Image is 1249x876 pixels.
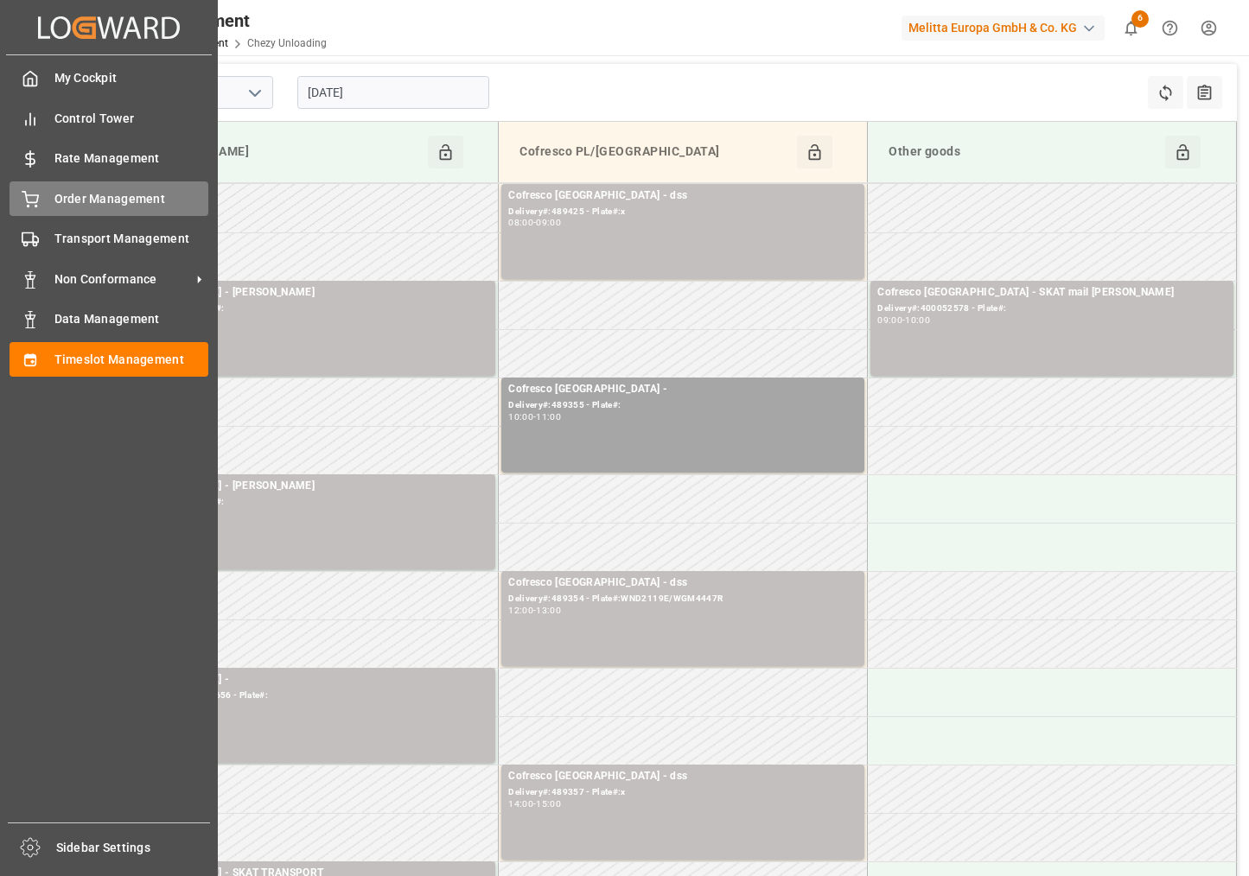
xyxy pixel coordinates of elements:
[139,478,488,495] div: [PERSON_NAME] - [PERSON_NAME]
[533,413,536,421] div: -
[10,142,208,175] a: Rate Management
[536,800,561,808] div: 15:00
[297,76,489,109] input: DD-MM-YYYY
[1150,9,1189,48] button: Help Center
[508,768,857,785] div: Cofresco [GEOGRAPHIC_DATA] - dss
[533,606,536,614] div: -
[902,316,905,324] div: -
[54,149,209,168] span: Rate Management
[139,495,488,510] div: Delivery#:.. - Plate#:
[54,351,209,369] span: Timeslot Management
[508,574,857,592] div: Cofresco [GEOGRAPHIC_DATA] - dss
[139,302,488,316] div: Delivery#:.. - Plate#:
[508,205,857,219] div: Delivery#:489425 - Plate#:x
[1112,9,1150,48] button: show 6 new notifications
[143,136,428,168] div: [PERSON_NAME]
[513,136,796,168] div: Cofresco PL/[GEOGRAPHIC_DATA]
[139,689,488,703] div: Delivery#:400052656 - Plate#:
[56,839,211,857] span: Sidebar Settings
[536,606,561,614] div: 13:00
[536,219,561,226] div: 09:00
[533,219,536,226] div: -
[10,222,208,256] a: Transport Management
[54,230,209,248] span: Transport Management
[139,671,488,689] div: [PERSON_NAME] -
[533,800,536,808] div: -
[54,69,209,87] span: My Cockpit
[54,110,209,128] span: Control Tower
[508,785,857,800] div: Delivery#:489357 - Plate#:x
[508,187,857,205] div: Cofresco [GEOGRAPHIC_DATA] - dss
[508,381,857,398] div: Cofresco [GEOGRAPHIC_DATA] -
[536,413,561,421] div: 11:00
[902,11,1112,44] button: Melitta Europa GmbH & Co. KG
[10,302,208,336] a: Data Management
[10,181,208,215] a: Order Management
[10,342,208,376] a: Timeslot Management
[241,79,267,106] button: open menu
[508,219,533,226] div: 08:00
[508,800,533,808] div: 14:00
[54,270,191,289] span: Non Conformance
[508,398,857,413] div: Delivery#:489355 - Plate#:
[877,316,902,324] div: 09:00
[882,136,1165,168] div: Other goods
[508,413,533,421] div: 10:00
[54,310,209,328] span: Data Management
[508,592,857,606] div: Delivery#:489354 - Plate#:WND2119E/WGM4447R
[139,284,488,302] div: [PERSON_NAME] - [PERSON_NAME]
[10,61,208,95] a: My Cockpit
[54,190,209,208] span: Order Management
[1131,10,1149,28] span: 6
[877,302,1227,316] div: Delivery#:400052578 - Plate#:
[877,284,1227,302] div: Cofresco [GEOGRAPHIC_DATA] - SKAT mail [PERSON_NAME]
[10,101,208,135] a: Control Tower
[508,606,533,614] div: 12:00
[905,316,930,324] div: 10:00
[902,16,1105,41] div: Melitta Europa GmbH & Co. KG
